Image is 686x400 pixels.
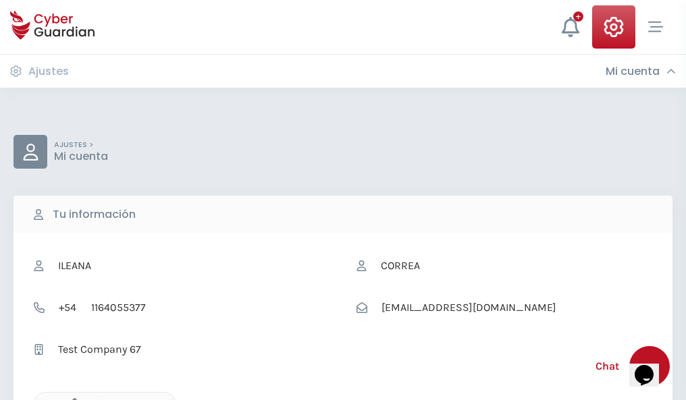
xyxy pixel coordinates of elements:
h3: Mi cuenta [606,65,660,78]
input: Teléfono [84,295,329,320]
span: Chat [596,358,619,374]
span: +54 [51,295,84,320]
b: Tu información [53,206,136,223]
p: Mi cuenta [54,150,108,163]
div: Mi cuenta [606,65,676,78]
iframe: chat widget [629,346,672,387]
div: + [573,11,583,22]
p: AJUSTES > [54,140,108,150]
h3: Ajustes [28,65,69,78]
